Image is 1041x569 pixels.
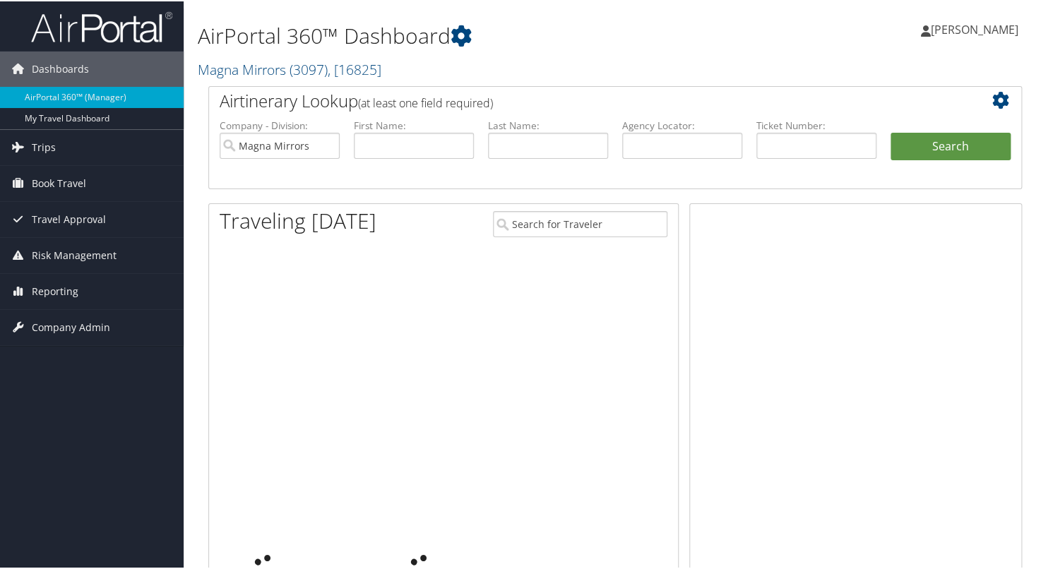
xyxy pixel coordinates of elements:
[31,9,172,42] img: airportal-logo.png
[220,205,376,234] h1: Traveling [DATE]
[493,210,667,236] input: Search for Traveler
[921,7,1033,49] a: [PERSON_NAME]
[931,20,1018,36] span: [PERSON_NAME]
[32,50,89,85] span: Dashboards
[756,117,876,131] label: Ticket Number:
[891,131,1011,160] button: Search
[32,236,117,272] span: Risk Management
[198,59,381,78] a: Magna Mirrors
[358,94,493,109] span: (at least one field required)
[328,59,381,78] span: , [ 16825 ]
[622,117,742,131] label: Agency Locator:
[220,117,340,131] label: Company - Division:
[32,309,110,344] span: Company Admin
[32,200,106,236] span: Travel Approval
[32,164,86,200] span: Book Travel
[488,117,608,131] label: Last Name:
[354,117,474,131] label: First Name:
[32,128,56,164] span: Trips
[198,20,754,49] h1: AirPortal 360™ Dashboard
[220,88,943,112] h2: Airtinerary Lookup
[32,272,78,308] span: Reporting
[290,59,328,78] span: ( 3097 )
